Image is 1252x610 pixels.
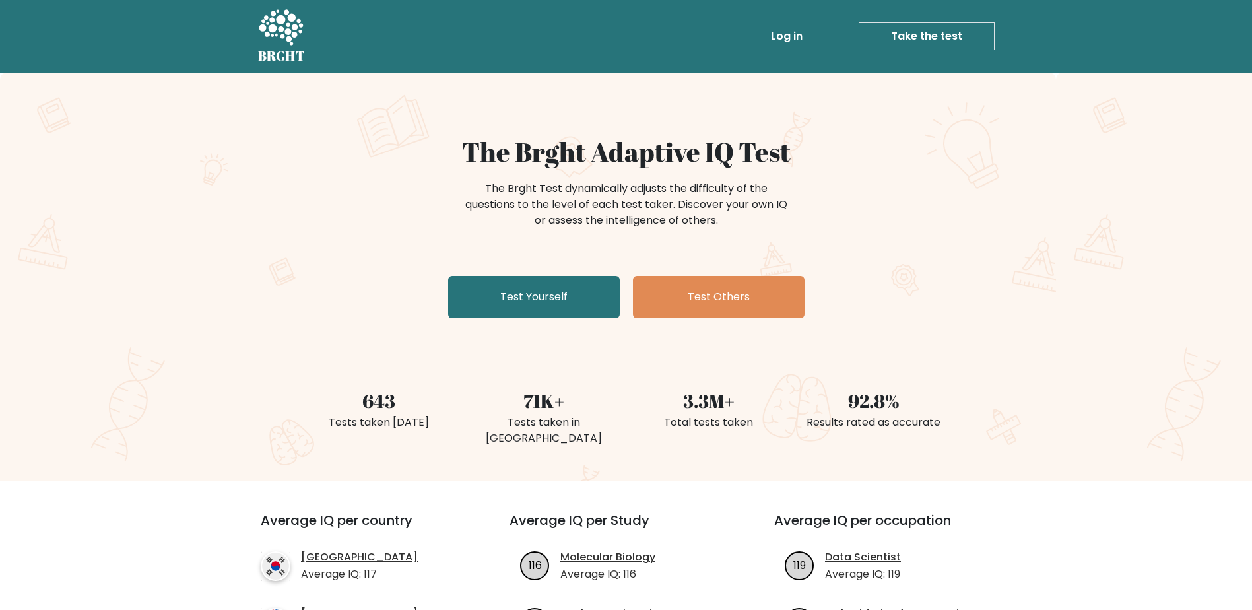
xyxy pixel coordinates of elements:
[634,415,783,430] div: Total tests taken
[304,136,948,168] h1: The Brght Adaptive IQ Test
[469,387,618,415] div: 71K+
[825,566,901,582] p: Average IQ: 119
[301,566,418,582] p: Average IQ: 117
[799,387,948,415] div: 92.8%
[634,387,783,415] div: 3.3M+
[261,512,462,544] h3: Average IQ per country
[258,48,306,64] h5: BRGHT
[560,566,655,582] p: Average IQ: 116
[258,5,306,67] a: BRGHT
[793,557,806,572] text: 119
[304,387,453,415] div: 643
[560,549,655,565] a: Molecular Biology
[510,512,742,544] h3: Average IQ per Study
[461,181,791,228] div: The Brght Test dynamically adjusts the difficulty of the questions to the level of each test take...
[469,415,618,446] div: Tests taken in [GEOGRAPHIC_DATA]
[859,22,995,50] a: Take the test
[766,23,808,50] a: Log in
[261,551,290,581] img: country
[774,512,1007,544] h3: Average IQ per occupation
[304,415,453,430] div: Tests taken [DATE]
[825,549,901,565] a: Data Scientist
[799,415,948,430] div: Results rated as accurate
[633,276,805,318] a: Test Others
[301,549,418,565] a: [GEOGRAPHIC_DATA]
[529,557,542,572] text: 116
[448,276,620,318] a: Test Yourself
